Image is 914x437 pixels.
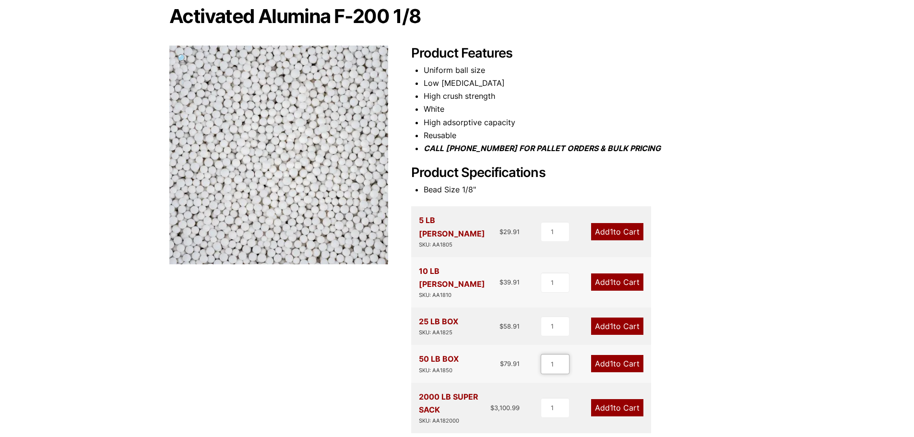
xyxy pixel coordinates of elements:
[411,46,745,61] h2: Product Features
[419,240,500,249] div: SKU: AA1805
[500,360,504,367] span: $
[419,265,500,300] div: 10 LB [PERSON_NAME]
[424,116,745,129] li: High adsorptive capacity
[610,403,613,413] span: 1
[591,223,643,240] a: Add1to Cart
[591,318,643,335] a: Add1to Cart
[591,399,643,416] a: Add1to Cart
[591,355,643,372] a: Add1to Cart
[499,322,520,330] bdi: 58.91
[499,228,520,236] bdi: 29.91
[424,90,745,103] li: High crush strength
[419,366,459,375] div: SKU: AA1850
[610,359,613,368] span: 1
[500,360,520,367] bdi: 79.91
[499,322,503,330] span: $
[591,273,643,291] a: Add1to Cart
[419,390,491,425] div: 2000 LB SUPER SACK
[499,228,503,236] span: $
[610,277,613,287] span: 1
[177,53,188,64] span: 🔍
[424,183,745,196] li: Bead Size 1/8"
[424,77,745,90] li: Low [MEDICAL_DATA]
[499,278,520,286] bdi: 39.91
[419,291,500,300] div: SKU: AA1810
[610,321,613,331] span: 1
[419,328,458,337] div: SKU: AA1825
[490,404,520,412] bdi: 3,100.99
[610,227,613,236] span: 1
[499,278,503,286] span: $
[419,214,500,249] div: 5 LB [PERSON_NAME]
[424,129,745,142] li: Reusable
[169,46,196,72] a: View full-screen image gallery
[419,353,459,375] div: 50 LB BOX
[424,103,745,116] li: White
[169,6,745,26] h1: Activated Alumina F-200 1/8
[424,143,661,153] i: CALL [PHONE_NUMBER] FOR PALLET ORDERS & BULK PRICING
[419,416,491,425] div: SKU: AA182000
[419,315,458,337] div: 25 LB BOX
[490,404,494,412] span: $
[424,64,745,77] li: Uniform ball size
[411,165,745,181] h2: Product Specifications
